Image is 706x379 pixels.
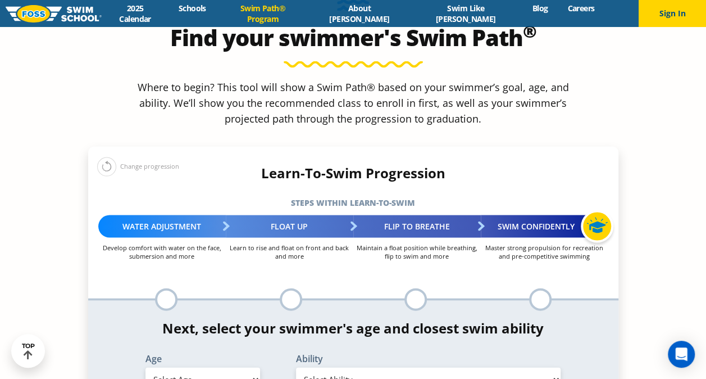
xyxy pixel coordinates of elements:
[102,3,168,24] a: 2025 Calendar
[133,79,573,126] p: Where to begin? This tool will show a Swim Path® based on your swimmer’s goal, age, and ability. ...
[88,195,618,210] h5: Steps within Learn-to-Swim
[145,354,260,363] label: Age
[558,3,604,13] a: Careers
[168,3,216,13] a: Schools
[6,5,102,22] img: FOSS Swim School Logo
[88,24,618,51] h2: Find your swimmer's Swim Path
[226,215,353,237] div: Float Up
[353,215,481,237] div: Flip to Breathe
[98,215,226,237] div: Water Adjustment
[22,342,35,360] div: TOP
[409,3,522,24] a: Swim Like [PERSON_NAME]
[88,165,618,181] h4: Learn-To-Swim Progression
[481,215,608,237] div: Swim Confidently
[523,19,536,42] sup: ®
[309,3,409,24] a: About [PERSON_NAME]
[668,341,695,368] div: Open Intercom Messenger
[522,3,558,13] a: Blog
[98,243,226,260] p: Develop comfort with water on the face, submersion and more
[296,354,561,363] label: Ability
[88,320,618,336] h4: Next, select your swimmer's age and closest swim ability
[481,243,608,260] p: Master strong propulsion for recreation and pre-competitive swimming
[226,243,353,260] p: Learn to rise and float on front and back and more
[216,3,309,24] a: Swim Path® Program
[97,156,179,176] div: Change progression
[353,243,481,260] p: Maintain a float position while breathing, flip to swim and more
